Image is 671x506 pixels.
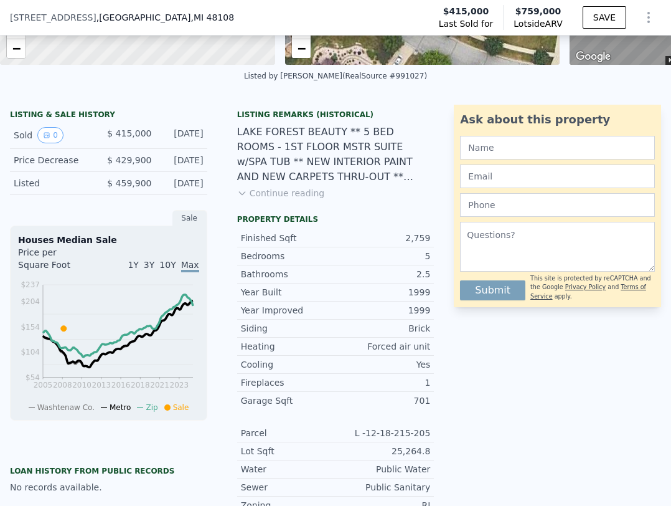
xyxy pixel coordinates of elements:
span: $415,000 [443,5,489,17]
div: 701 [335,394,430,407]
div: Lot Sqft [241,445,335,457]
tspan: $54 [26,373,40,382]
div: L -12-18-215-205 [335,427,430,439]
div: Siding [241,322,335,335]
tspan: $204 [21,297,40,306]
span: Lotside ARV [514,17,562,30]
span: Washtenaw Co. [37,403,95,412]
div: [DATE] [162,154,204,166]
span: − [12,41,21,56]
span: $ 459,900 [107,178,151,188]
div: This site is protected by reCAPTCHA and the Google and apply. [530,274,655,301]
div: 5 [335,250,430,262]
span: − [297,41,305,56]
span: 3Y [144,260,154,270]
div: Heating [241,340,335,353]
div: 2,759 [335,232,430,244]
div: 2.5 [335,268,430,280]
tspan: $237 [21,280,40,289]
div: 1 [335,376,430,389]
div: Ask about this property [460,111,655,128]
tspan: $154 [21,323,40,332]
div: Listed [14,177,97,189]
tspan: 2023 [170,381,189,389]
div: No records available. [10,481,207,494]
span: $ 415,000 [107,128,151,138]
button: Continue reading [237,187,325,199]
div: Year Built [241,286,335,298]
span: , MI 48108 [190,12,234,22]
input: Name [460,136,655,160]
tspan: 2005 [34,381,53,389]
div: Garage Sqft [241,394,335,407]
button: Show Options [636,5,661,30]
div: Yes [335,358,430,371]
div: Sale [172,210,207,226]
div: Parcel [241,427,335,439]
tspan: 2008 [53,381,72,389]
tspan: 2016 [111,381,131,389]
a: Privacy Policy [565,284,606,290]
tspan: $104 [21,348,40,356]
span: Metro [110,403,131,412]
div: LAKE FOREST BEAUTY ** 5 BED ROOMS - 1ST FLOOR MSTR SUITE w/SPA TUB ** NEW INTERIOR PAINT AND NEW ... [237,125,434,184]
img: Google [573,49,614,65]
div: Sewer [241,481,335,494]
span: 10Y [159,260,176,270]
div: Brick [335,322,430,335]
div: Loan history from public records [10,466,207,476]
div: Property details [237,214,434,224]
div: Fireplaces [241,376,335,389]
span: 1Y [128,260,138,270]
div: [DATE] [162,127,204,143]
a: Zoom out [7,39,26,58]
div: Public Sanitary [335,481,430,494]
div: Sold [14,127,97,143]
span: Sale [173,403,189,412]
div: Bathrooms [241,268,335,280]
button: Submit [460,280,525,300]
div: Price per Square Foot [18,246,108,279]
div: Price Decrease [14,154,97,166]
div: Finished Sqft [241,232,335,244]
div: Forced air unit [335,340,430,353]
button: View historical data [37,127,63,143]
tspan: 2021 [150,381,169,389]
div: Houses Median Sale [18,234,199,246]
button: SAVE [583,6,626,29]
a: Terms of Service [530,284,646,299]
span: Zip [146,403,157,412]
span: $ 429,900 [107,155,151,165]
input: Phone [460,193,655,217]
div: [DATE] [162,177,204,189]
div: Water [241,463,335,475]
span: $759,000 [515,6,561,16]
span: Last Sold for [439,17,494,30]
div: Public Water [335,463,430,475]
span: , [GEOGRAPHIC_DATA] [96,11,234,24]
div: Listing Remarks (Historical) [237,110,434,120]
a: Zoom out [292,39,311,58]
tspan: 2010 [72,381,91,389]
span: Max [181,260,199,272]
div: 25,264.8 [335,445,430,457]
div: 1999 [335,304,430,317]
tspan: 2018 [131,381,150,389]
input: Email [460,165,655,188]
div: Listed by [PERSON_NAME] (RealSource #991027) [244,72,427,80]
div: Cooling [241,358,335,371]
div: Year Improved [241,304,335,317]
div: 1999 [335,286,430,298]
div: LISTING & SALE HISTORY [10,110,207,122]
span: [STREET_ADDRESS] [10,11,96,24]
tspan: 2013 [92,381,111,389]
a: Open this area in Google Maps (opens a new window) [573,49,614,65]
div: Bedrooms [241,250,335,262]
